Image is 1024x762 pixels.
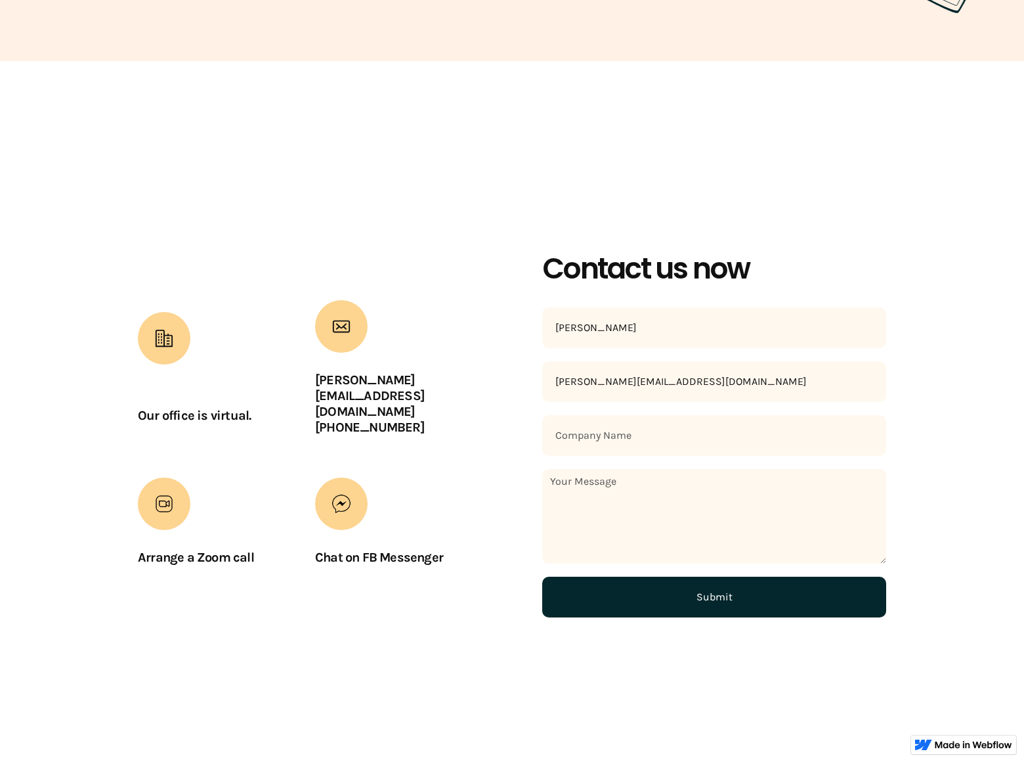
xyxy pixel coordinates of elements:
h2: Contact us now [542,252,886,286]
strong: [PERSON_NAME][EMAIL_ADDRESS][DOMAIN_NAME] ‍ [315,372,425,419]
img: Link to the address of Creative Content [154,328,174,348]
img: Link to email Creative Content [331,317,351,336]
a: [PHONE_NUMBER] [315,420,425,435]
form: Contact Form [542,307,886,617]
a: Arrange a Zoom call [138,478,305,579]
a: Link to connect with Facebook MessengerChat on FB Messenger [315,478,482,579]
h3: Chat on FB Messenger [315,550,443,566]
input: Submit [542,577,886,617]
input: Name [542,307,886,348]
img: Made in Webflow [935,741,1012,749]
input: Email Address [542,361,886,402]
a: [PERSON_NAME][EMAIL_ADDRESS][DOMAIN_NAME]‍ [315,372,425,419]
h3: Arrange a Zoom call [138,550,254,566]
input: Company Name [542,415,886,456]
img: Link to connect with Facebook Messenger [331,494,351,514]
a: Our office is virtual. [138,408,251,423]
